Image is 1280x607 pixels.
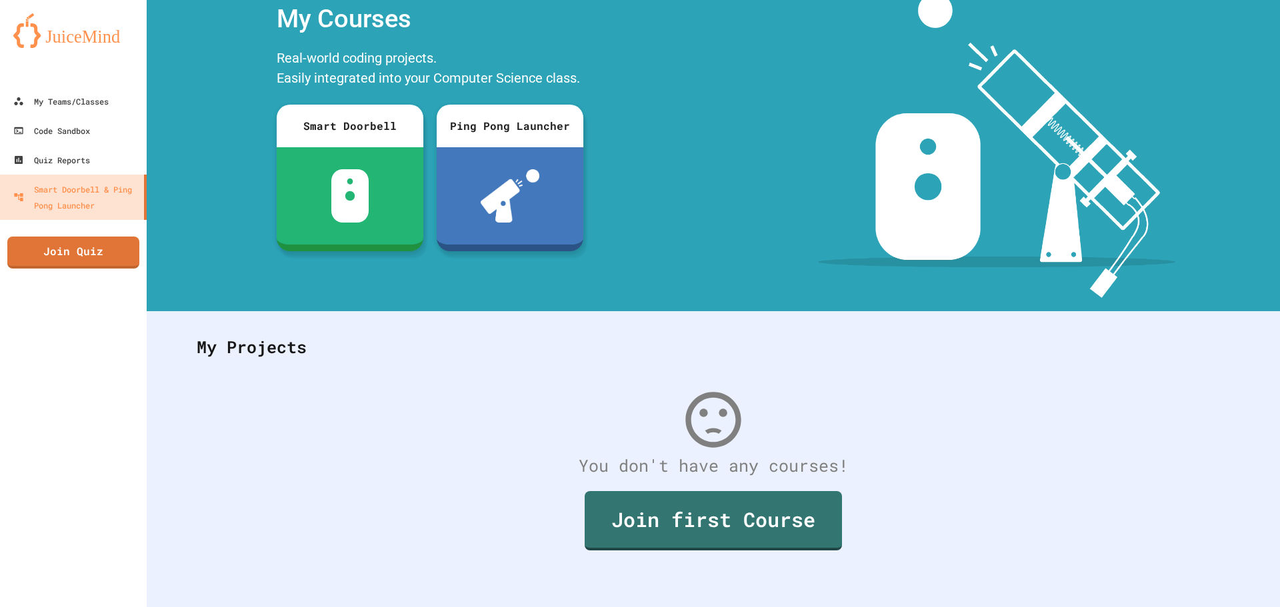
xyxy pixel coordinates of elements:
[270,45,590,95] div: Real-world coding projects. Easily integrated into your Computer Science class.
[13,152,90,168] div: Quiz Reports
[13,93,109,109] div: My Teams/Classes
[13,13,133,48] img: logo-orange.svg
[7,237,139,269] a: Join Quiz
[585,491,842,550] a: Join first Course
[277,105,423,147] div: Smart Doorbell
[183,453,1243,478] div: You don't have any courses!
[13,181,139,213] div: Smart Doorbell & Ping Pong Launcher
[331,169,369,223] img: sdb-white.svg
[481,169,540,223] img: ppl-with-ball.png
[13,123,90,139] div: Code Sandbox
[183,321,1243,373] div: My Projects
[437,105,583,147] div: Ping Pong Launcher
